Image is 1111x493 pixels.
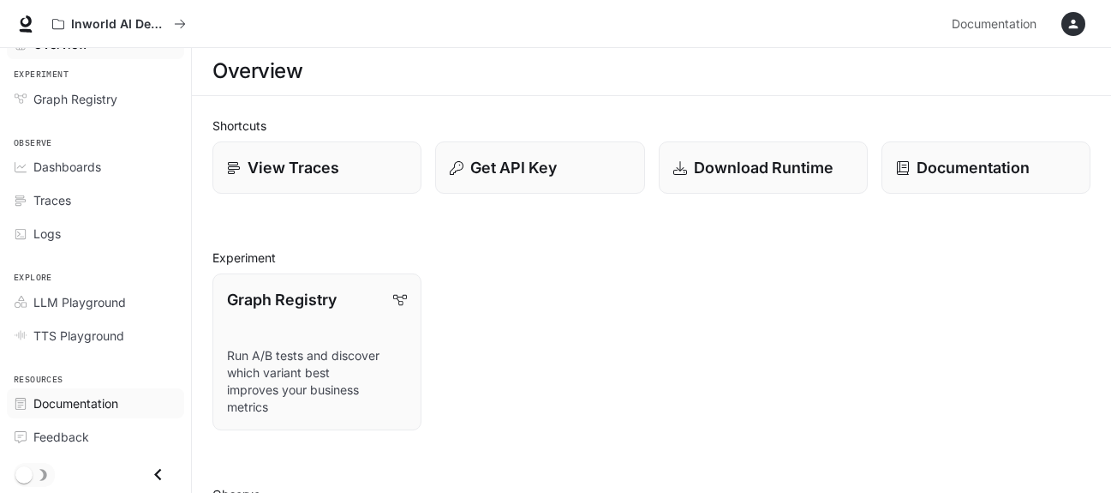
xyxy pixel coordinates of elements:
button: Close drawer [139,457,177,492]
h2: Shortcuts [212,117,1090,135]
a: Download Runtime [659,141,868,194]
span: Dark mode toggle [15,465,33,484]
span: Traces [33,191,71,209]
span: Feedback [33,428,89,446]
a: Traces [7,185,184,215]
span: Documentation [952,14,1036,35]
a: Graph Registry [7,84,184,114]
a: Documentation [881,141,1090,194]
span: Documentation [33,394,118,412]
span: TTS Playground [33,327,124,345]
a: LLM Playground [7,287,184,317]
p: Run A/B tests and discover which variant best improves your business metrics [227,347,407,416]
p: View Traces [248,156,339,179]
p: Get API Key [470,156,557,179]
span: Logs [33,225,61,243]
p: Graph Registry [227,288,337,311]
a: Documentation [7,388,184,418]
span: Dashboards [33,158,101,176]
button: Get API Key [435,141,644,194]
h2: Experiment [212,249,1090,267]
a: Dashboards [7,152,184,182]
a: Feedback [7,422,184,452]
button: All workspaces [45,7,194,41]
p: Documentation [917,156,1030,179]
span: LLM Playground [33,293,126,311]
p: Inworld AI Demos [71,17,167,32]
a: View Traces [212,141,421,194]
p: Download Runtime [694,156,833,179]
a: Documentation [945,7,1049,41]
a: Logs [7,219,184,249]
a: TTS Playground [7,321,184,351]
a: Graph RegistryRun A/B tests and discover which variant best improves your business metrics [212,274,421,430]
span: Graph Registry [33,90,117,108]
h1: Overview [212,54,302,88]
